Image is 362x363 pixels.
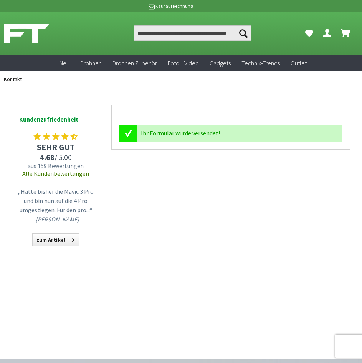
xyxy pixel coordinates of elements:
a: Drohnen Zubehör [107,55,162,71]
a: Outlet [285,55,312,71]
span: Drohnen [80,59,102,67]
a: Warenkorb [338,25,354,41]
span: Foto + Video [168,59,199,67]
a: Drohnen [75,55,107,71]
em: [PERSON_NAME] [36,215,79,223]
span: aus 159 Bewertungen [15,162,96,170]
a: Dein Konto [320,25,335,41]
a: Meine Favoriten [301,25,317,41]
a: zum Artikel [32,233,79,246]
button: Suchen [235,25,251,41]
a: Neu [54,55,75,71]
a: Gadgets [204,55,236,71]
p: „Hatte bisher die Mavic 3 Pro und bin nun auf die 4 Pro umgestiegen. Für den pro...“ – [17,187,94,224]
span: Neu [60,59,69,67]
a: Alle Kundenbewertungen [22,170,89,177]
span: Technik-Trends [241,59,280,67]
a: Technik-Trends [236,55,285,71]
p: Ihr Formular wurde versendet! [141,128,339,138]
span: Outlet [291,59,307,67]
span: Kontakt [4,76,22,83]
span: Kundenzufriedenheit [19,114,92,128]
span: SEHR GUT [15,142,96,152]
span: Gadgets [210,59,231,67]
img: Shop Futuretrends - zur Startseite wechseln [4,24,49,43]
span: 4.68 [40,152,55,162]
span: / 5.00 [15,152,96,162]
span: Drohnen Zubehör [112,59,157,67]
a: Foto + Video [162,55,204,71]
input: Produkt, Marke, Kategorie, EAN, Artikelnummer… [134,25,251,41]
